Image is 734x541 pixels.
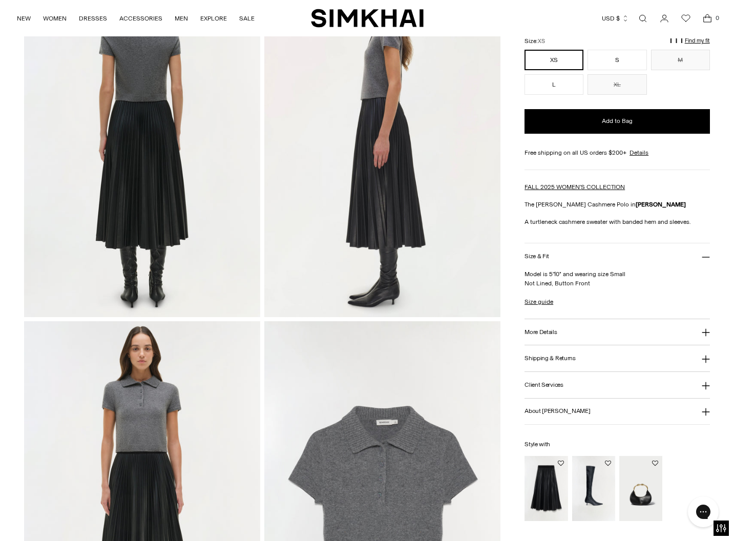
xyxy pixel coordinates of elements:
[17,7,31,30] a: NEW
[525,408,590,414] h3: About [PERSON_NAME]
[525,399,710,425] button: About [PERSON_NAME]
[525,50,583,70] button: XS
[525,183,625,191] a: FALL 2025 WOMEN'S COLLECTION
[525,372,710,398] button: Client Services
[43,7,67,30] a: WOMEN
[588,74,646,95] button: XL
[712,13,722,23] span: 0
[525,345,710,371] button: Shipping & Returns
[676,8,696,29] a: Wishlist
[239,7,255,30] a: SALE
[558,460,564,466] button: Add to Wishlist
[8,502,103,533] iframe: Sign Up via Text for Offers
[654,8,675,29] a: Go to the account page
[525,217,710,226] p: A turtleneck cashmere sweater with banded hem and sleeves.
[633,8,653,29] a: Open search modal
[602,7,629,30] button: USD $
[651,50,710,70] button: M
[602,117,633,126] span: Add to Bag
[525,297,553,306] a: Size guide
[525,355,576,362] h3: Shipping & Returns
[630,148,648,157] a: Details
[79,7,107,30] a: DRESSES
[619,456,662,521] img: Nixi Hobo
[525,109,710,134] button: Add to Bag
[200,7,227,30] a: EXPLORE
[652,460,658,466] button: Add to Wishlist
[525,456,568,521] img: Kezia Vegan Leather Midi Skirt
[119,7,162,30] a: ACCESSORIES
[311,8,424,28] a: SIMKHAI
[525,269,710,288] p: Model is 5'10" and wearing size Small Not Lined, Button Front
[175,7,188,30] a: MEN
[538,38,545,45] span: XS
[525,319,710,345] button: More Details
[697,8,718,29] a: Open cart modal
[525,441,710,448] h6: Style with
[525,200,710,209] p: The [PERSON_NAME] Cashmere Polo in
[525,253,549,260] h3: Size & Fit
[525,74,583,95] button: L
[572,456,615,521] img: Joni Leather Over-The-Knee Boot
[525,36,545,46] label: Size:
[525,148,710,157] div: Free shipping on all US orders $200+
[525,243,710,269] button: Size & Fit
[525,382,563,388] h3: Client Services
[525,328,557,335] h3: More Details
[636,201,686,208] strong: [PERSON_NAME]
[588,50,646,70] button: S
[683,493,724,531] iframe: Gorgias live chat messenger
[605,460,611,466] button: Add to Wishlist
